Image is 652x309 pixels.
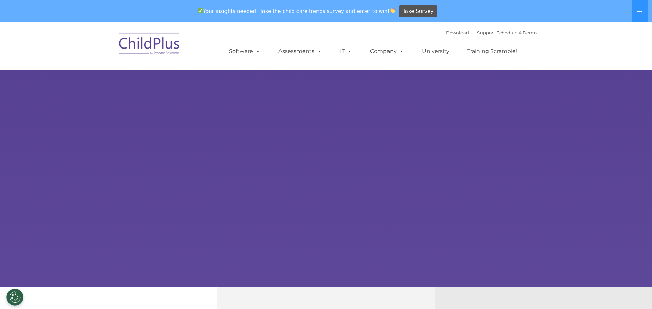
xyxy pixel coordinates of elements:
button: Cookies Settings [6,289,23,306]
img: 👏 [390,8,395,13]
span: Your insights needed! Take the child care trends survey and enter to win! [195,4,398,18]
a: Support [477,30,495,35]
a: Assessments [272,44,329,58]
a: Download [446,30,469,35]
img: ✅ [198,8,203,13]
a: Software [222,44,267,58]
font: | [446,30,537,35]
img: ChildPlus by Procare Solutions [115,28,183,62]
a: IT [333,44,359,58]
span: Take Survey [403,5,433,17]
a: Training Scramble!! [460,44,525,58]
a: Schedule A Demo [496,30,537,35]
a: Company [363,44,411,58]
a: University [415,44,456,58]
a: Take Survey [399,5,437,17]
